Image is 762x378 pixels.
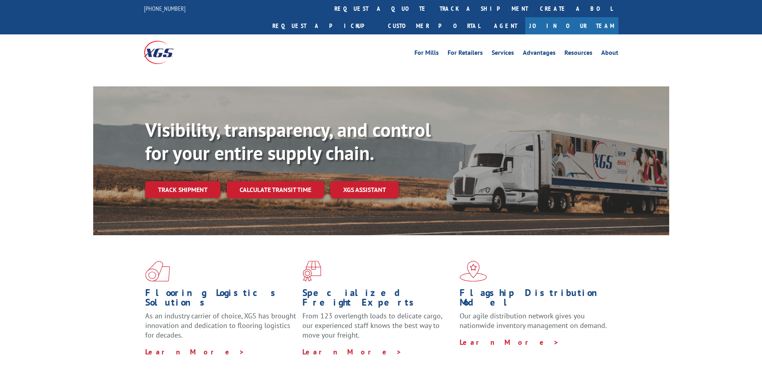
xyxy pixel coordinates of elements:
b: Visibility, transparency, and control for your entire supply chain. [145,117,431,165]
a: Learn More > [302,347,402,356]
img: xgs-icon-flagship-distribution-model-red [460,261,487,282]
a: [PHONE_NUMBER] [144,4,186,12]
img: xgs-icon-focused-on-flooring-red [302,261,321,282]
a: Calculate transit time [227,181,324,198]
span: Our agile distribution network gives you nationwide inventory management on demand. [460,311,607,330]
a: Request a pickup [266,17,382,34]
a: Track shipment [145,181,220,198]
a: Services [492,50,514,58]
span: As an industry carrier of choice, XGS has brought innovation and dedication to flooring logistics... [145,311,296,340]
a: Customer Portal [382,17,486,34]
h1: Specialized Freight Experts [302,288,454,311]
a: XGS ASSISTANT [330,181,399,198]
a: For Mills [414,50,439,58]
h1: Flooring Logistics Solutions [145,288,296,311]
a: Advantages [523,50,556,58]
a: Resources [564,50,592,58]
img: xgs-icon-total-supply-chain-intelligence-red [145,261,170,282]
h1: Flagship Distribution Model [460,288,611,311]
a: Learn More > [460,338,559,347]
a: Agent [486,17,525,34]
p: From 123 overlength loads to delicate cargo, our experienced staff knows the best way to move you... [302,311,454,347]
a: For Retailers [448,50,483,58]
a: Join Our Team [525,17,618,34]
a: About [601,50,618,58]
a: Learn More > [145,347,245,356]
